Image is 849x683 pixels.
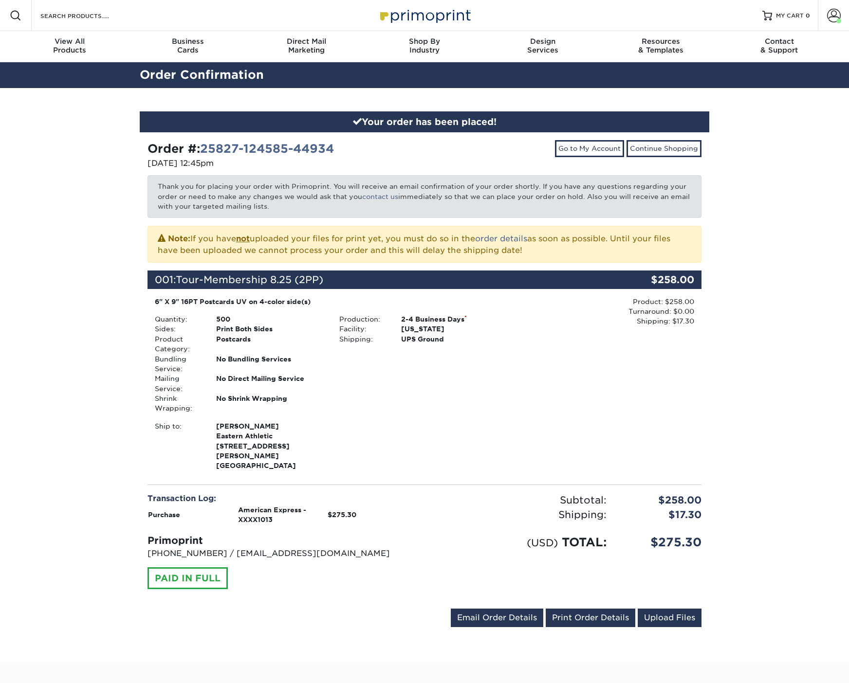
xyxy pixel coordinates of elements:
span: Contact [720,37,838,46]
div: $17.30 [614,507,709,522]
strong: Order #: [148,142,334,156]
a: View AllProducts [11,31,129,62]
div: Mailing Service: [148,374,209,394]
p: Thank you for placing your order with Primoprint. You will receive an email confirmation of your ... [148,175,701,217]
a: Resources& Templates [602,31,720,62]
div: 500 [209,314,332,324]
strong: American Express - XXXX1013 [238,506,306,523]
p: [PHONE_NUMBER] / [EMAIL_ADDRESS][DOMAIN_NAME] [148,548,417,559]
span: Eastern Athletic [216,431,325,441]
div: Bundling Service: [148,354,209,374]
a: BusinessCards [129,31,247,62]
strong: Purchase [148,511,180,519]
div: & Support [720,37,838,54]
div: Industry [366,37,484,54]
div: Cards [129,37,247,54]
div: 001: [148,270,609,289]
input: SEARCH PRODUCTS..... [39,10,134,21]
div: No Direct Mailing Service [209,374,332,394]
div: Subtotal: [424,493,614,507]
div: PAID IN FULL [148,567,228,590]
a: Direct MailMarketing [247,31,366,62]
span: Resources [602,37,720,46]
div: Your order has been placed! [140,111,709,133]
div: Transaction Log: [148,493,417,504]
p: [DATE] 12:45pm [148,158,417,169]
span: MY CART [776,12,804,20]
div: Shrink Wrapping: [148,394,209,413]
div: Print Both Sides [209,324,332,334]
div: Production: [332,314,393,324]
div: $275.30 [614,534,709,551]
strong: $275.30 [328,511,356,519]
span: Direct Mail [247,37,366,46]
div: Facility: [332,324,393,334]
span: Business [129,37,247,46]
span: TOTAL: [562,535,607,549]
div: Products [11,37,129,54]
small: (USD) [527,537,558,549]
span: 0 [806,12,810,19]
div: Shipping: [424,507,614,522]
a: Go to My Account [555,140,624,157]
div: & Templates [602,37,720,54]
span: [PERSON_NAME] [216,421,325,431]
strong: [GEOGRAPHIC_DATA] [216,421,325,470]
span: [STREET_ADDRESS][PERSON_NAME] [216,441,325,461]
div: Postcards [209,334,332,354]
b: not [236,234,250,243]
div: Sides: [148,324,209,334]
span: View All [11,37,129,46]
div: $258.00 [609,270,701,289]
div: No Bundling Services [209,354,332,374]
a: 25827-124585-44934 [200,142,334,156]
img: Primoprint [376,5,473,26]
div: Marketing [247,37,366,54]
span: Design [483,37,602,46]
a: DesignServices [483,31,602,62]
div: 6" X 9" 16PT Postcards UV on 4-color side(s) [155,297,510,306]
span: Tour-Membership 8.25 (2PP) [176,274,323,286]
a: Shop ByIndustry [366,31,484,62]
div: Product: $258.00 Turnaround: $0.00 Shipping: $17.30 [517,297,694,326]
div: 2-4 Business Days [394,314,517,324]
strong: Note: [168,234,190,243]
div: [US_STATE] [394,324,517,334]
div: $258.00 [614,493,709,507]
div: Quantity: [148,314,209,324]
a: Contact& Support [720,31,838,62]
a: Email Order Details [451,609,543,627]
a: Upload Files [638,609,701,627]
span: Shop By [366,37,484,46]
a: Continue Shopping [627,140,701,157]
p: If you have uploaded your files for print yet, you must do so in the as soon as possible. Until y... [158,232,691,256]
div: No Shrink Wrapping [209,394,332,413]
div: Product Category: [148,334,209,354]
a: Print Order Details [546,609,635,627]
div: Services [483,37,602,54]
div: Primoprint [148,533,417,548]
a: contact us [362,193,398,200]
div: Ship to: [148,421,209,471]
h2: Order Confirmation [132,66,717,84]
div: UPS Ground [394,334,517,344]
div: Shipping: [332,334,393,344]
a: order details [475,234,527,243]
